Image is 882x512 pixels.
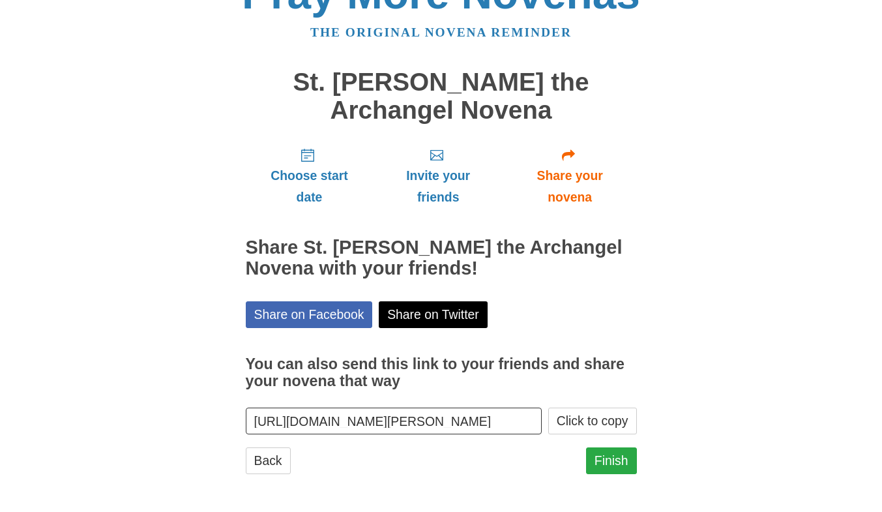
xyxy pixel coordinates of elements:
[246,356,637,389] h3: You can also send this link to your friends and share your novena that way
[548,408,637,434] button: Click to copy
[516,165,624,208] span: Share your novena
[310,25,572,39] a: The original novena reminder
[586,447,637,474] a: Finish
[246,137,374,215] a: Choose start date
[373,137,503,215] a: Invite your friends
[503,137,637,215] a: Share your novena
[246,447,291,474] a: Back
[246,237,637,279] h2: Share St. [PERSON_NAME] the Archangel Novena with your friends!
[386,165,490,208] span: Invite your friends
[246,68,637,124] h1: St. [PERSON_NAME] the Archangel Novena
[259,165,360,208] span: Choose start date
[246,301,373,328] a: Share on Facebook
[379,301,488,328] a: Share on Twitter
